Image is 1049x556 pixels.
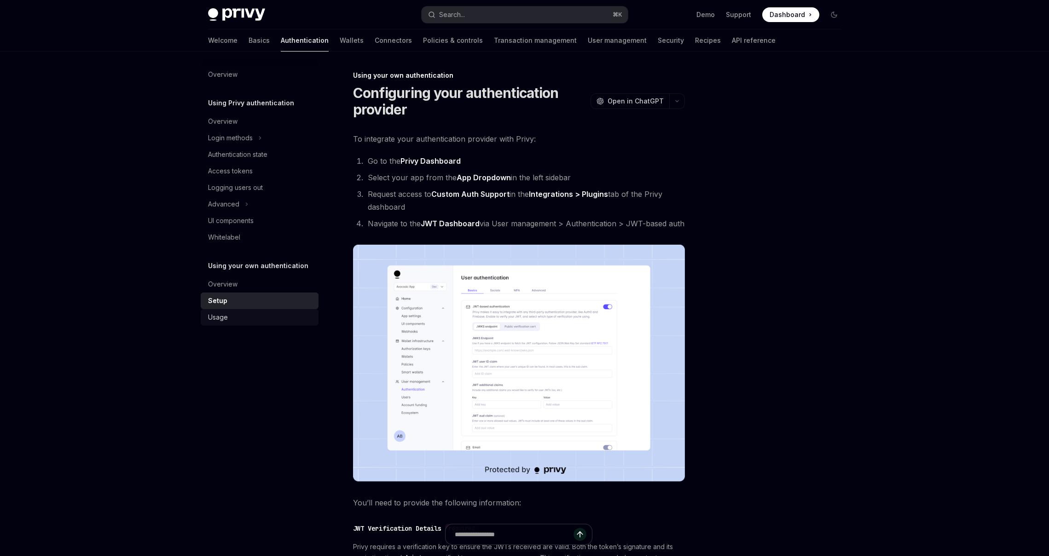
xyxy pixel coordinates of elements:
a: Dashboard [762,7,819,22]
div: Advanced [208,199,239,210]
div: Login methods [208,132,253,143]
span: You’ll need to provide the following information: [353,496,685,509]
div: Logging users out [208,182,263,193]
a: Integrations > Plugins [529,189,608,199]
li: Select your app from the in the left sidebar [365,171,685,184]
a: Authentication [281,29,329,52]
h5: Using your own authentication [208,260,308,271]
strong: App Dropdown [457,173,511,182]
a: UI components [201,212,319,229]
a: Basics [249,29,270,52]
a: Welcome [208,29,238,52]
a: Policies & controls [423,29,483,52]
div: Access tokens [208,166,253,177]
a: Usage [201,309,319,326]
a: Recipes [695,29,721,52]
a: Wallets [340,29,364,52]
a: API reference [732,29,776,52]
div: Overview [208,69,238,80]
div: Search... [439,9,465,20]
div: Overview [208,279,238,290]
span: To integrate your authentication provider with Privy: [353,132,685,145]
div: UI components [208,215,254,226]
button: Send message [574,528,586,541]
h5: Using Privy authentication [208,97,294,109]
h1: Configuring your authentication provider [353,85,587,118]
li: Go to the [365,155,685,167]
a: Access tokens [201,163,319,179]
a: Connectors [375,29,412,52]
a: Support [726,10,751,19]
button: Open in ChatGPT [591,93,669,109]
a: Overview [201,276,319,292]
button: Toggle dark mode [827,7,841,22]
a: Whitelabel [201,229,319,246]
img: dark logo [208,8,265,21]
li: Navigate to the via User management > Authentication > JWT-based auth [365,217,685,230]
strong: Custom Auth Support [431,189,510,199]
a: Overview [201,66,319,83]
a: Transaction management [494,29,577,52]
a: Setup [201,292,319,309]
img: JWT-based auth [353,245,685,481]
div: Whitelabel [208,232,240,243]
a: User management [588,29,647,52]
div: Setup [208,295,227,306]
div: Overview [208,116,238,127]
span: ⌘ K [613,11,622,18]
li: Request access to in the tab of the Privy dashboard [365,188,685,213]
a: Security [658,29,684,52]
div: Usage [208,312,228,323]
div: Using your own authentication [353,71,685,80]
button: Search...⌘K [422,6,628,23]
span: Open in ChatGPT [608,97,664,106]
a: Logging users out [201,179,319,196]
div: Authentication state [208,149,267,160]
span: Dashboard [770,10,805,19]
a: Overview [201,113,319,130]
a: JWT Dashboard [421,219,480,229]
a: Authentication state [201,146,319,163]
a: Privy Dashboard [400,156,461,166]
a: Demo [696,10,715,19]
